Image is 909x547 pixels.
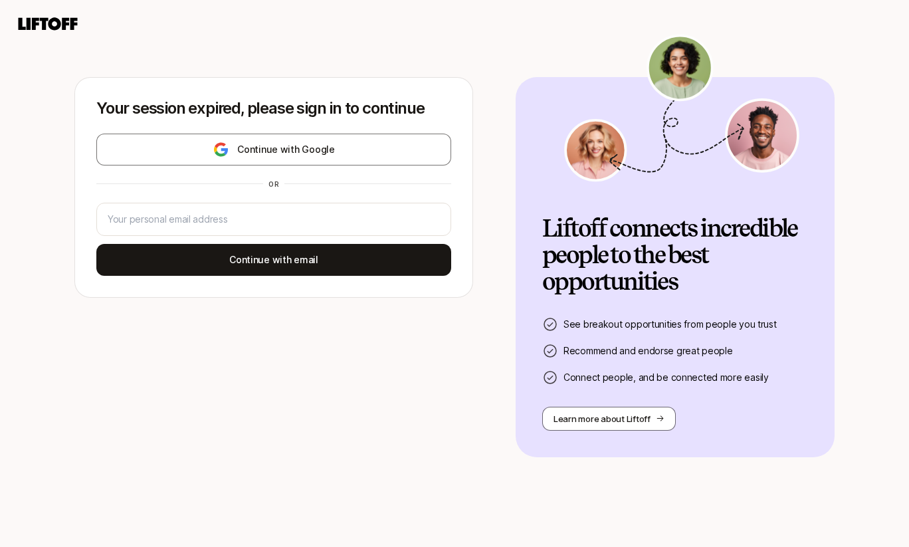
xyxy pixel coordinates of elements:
[542,215,808,295] h2: Liftoff connects incredible people to the best opportunities
[213,142,229,158] img: google-logo
[563,343,732,359] p: Recommend and endorse great people
[96,134,451,165] button: Continue with Google
[96,244,451,276] button: Continue with email
[563,316,777,332] p: See breakout opportunities from people you trust
[96,99,451,118] p: Your session expired, please sign in to continue
[563,370,769,385] p: Connect people, and be connected more easily
[263,179,284,189] div: or
[562,34,801,182] img: signup-banner
[108,211,440,227] input: Your personal email address
[542,407,676,431] button: Learn more about Liftoff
